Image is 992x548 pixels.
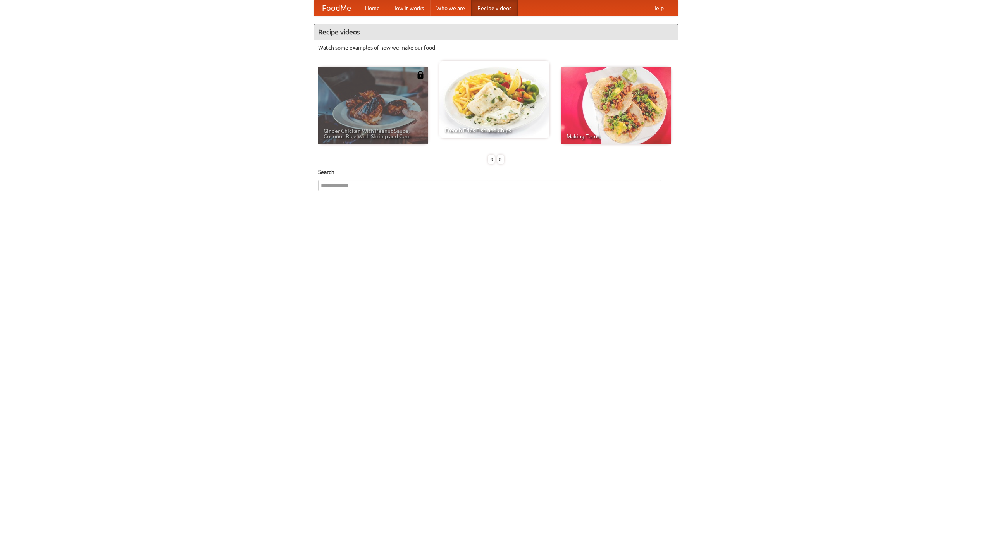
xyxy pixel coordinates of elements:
a: How it works [386,0,430,16]
h5: Search [318,168,674,176]
a: French Fries Fish and Chips [439,61,549,138]
p: Watch some examples of how we make our food! [318,44,674,52]
a: Who we are [430,0,471,16]
a: Home [359,0,386,16]
div: « [488,155,495,164]
a: Recipe videos [471,0,518,16]
img: 483408.png [417,71,424,79]
span: Making Tacos [567,134,666,139]
span: French Fries Fish and Chips [445,127,544,133]
a: FoodMe [314,0,359,16]
a: Help [646,0,670,16]
a: Making Tacos [561,67,671,144]
div: » [497,155,504,164]
h4: Recipe videos [314,24,678,40]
